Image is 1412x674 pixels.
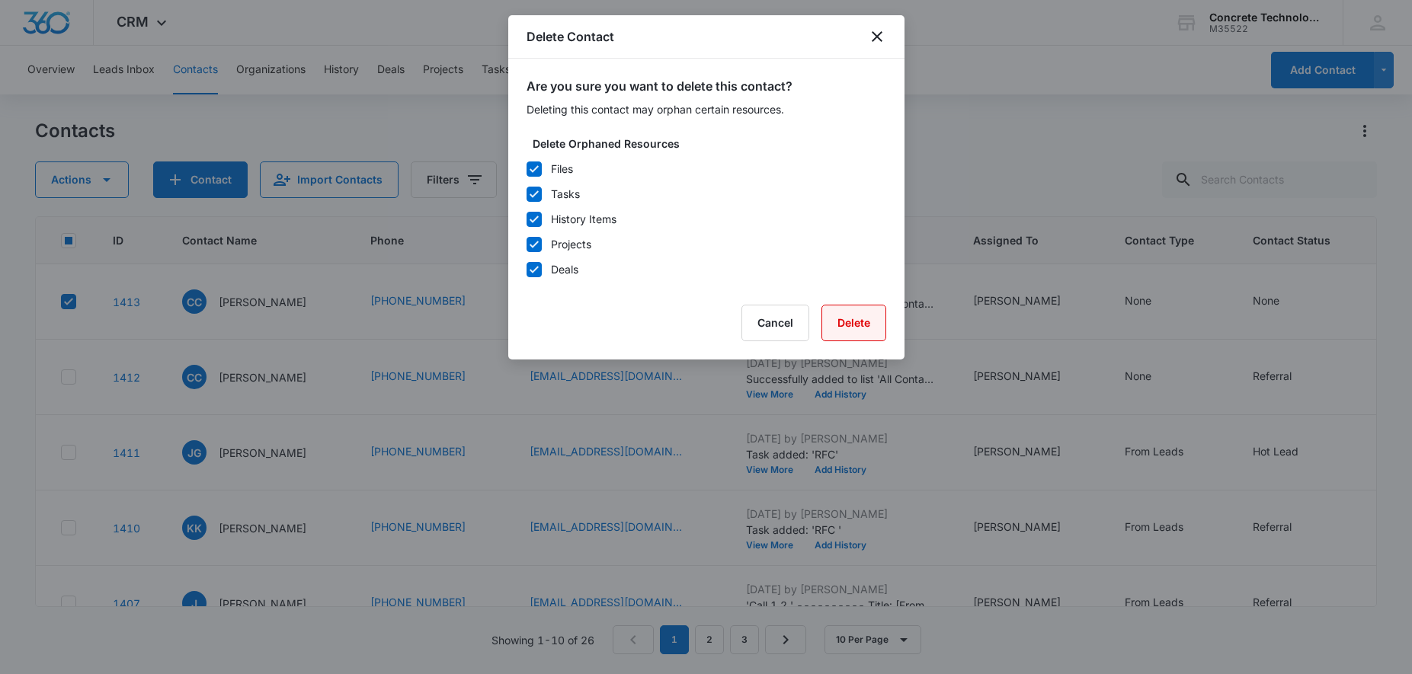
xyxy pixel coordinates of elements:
div: Deals [551,261,578,277]
button: close [868,27,886,46]
h2: Are you sure you want to delete this contact? [527,77,886,95]
div: History Items [551,211,616,227]
div: Tasks [551,186,580,202]
button: Cancel [741,305,809,341]
div: Projects [551,236,591,252]
button: Delete [821,305,886,341]
label: Delete Orphaned Resources [533,136,892,152]
p: Deleting this contact may orphan certain resources. [527,101,886,117]
div: Files [551,161,573,177]
h1: Delete Contact [527,27,614,46]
